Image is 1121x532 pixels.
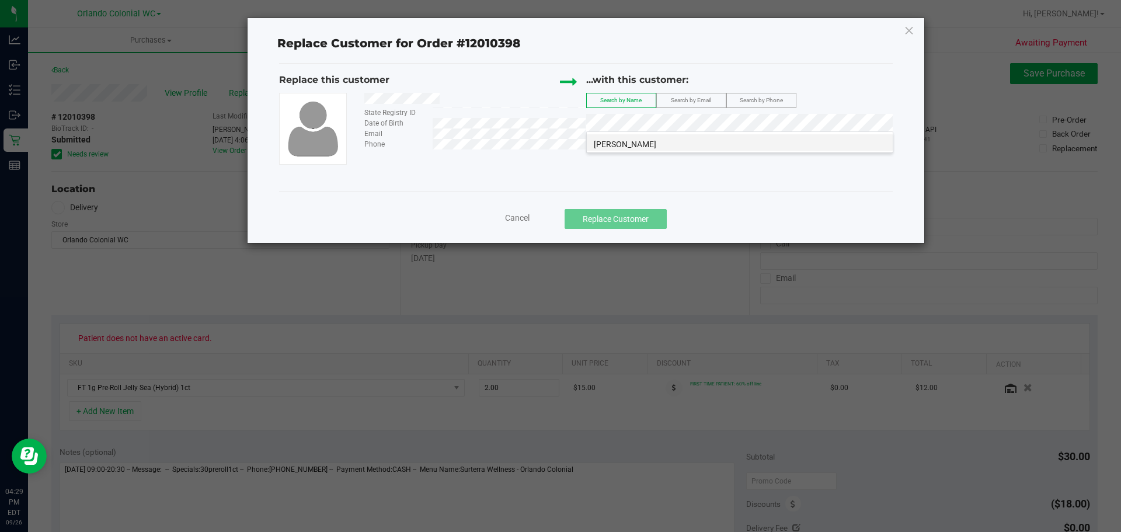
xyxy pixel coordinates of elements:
span: ...with this customer: [586,74,688,85]
span: Replace Customer for Order #12010398 [270,34,527,54]
div: Date of Birth [356,118,432,128]
div: Phone [356,139,432,149]
span: Search by Phone [740,97,783,103]
span: Search by Email [671,97,711,103]
div: State Registry ID [356,107,432,118]
span: Search by Name [600,97,642,103]
iframe: Resource center [12,439,47,474]
div: Email [356,128,432,139]
button: Replace Customer [565,209,667,229]
img: user-icon.png [282,98,344,159]
span: Replace this customer [279,74,389,85]
span: Cancel [505,213,530,222]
